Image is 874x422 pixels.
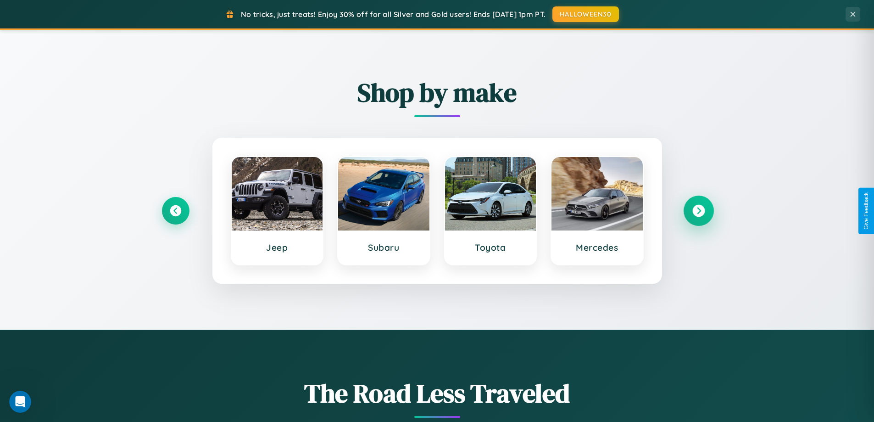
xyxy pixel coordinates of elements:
[454,242,527,253] h3: Toyota
[162,75,713,110] h2: Shop by make
[552,6,619,22] button: HALLOWEEN30
[561,242,634,253] h3: Mercedes
[241,10,546,19] span: No tricks, just treats! Enjoy 30% off for all Silver and Gold users! Ends [DATE] 1pm PT.
[347,242,420,253] h3: Subaru
[9,391,31,413] iframe: Intercom live chat
[241,242,314,253] h3: Jeep
[863,192,869,230] div: Give Feedback
[162,376,713,411] h1: The Road Less Traveled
